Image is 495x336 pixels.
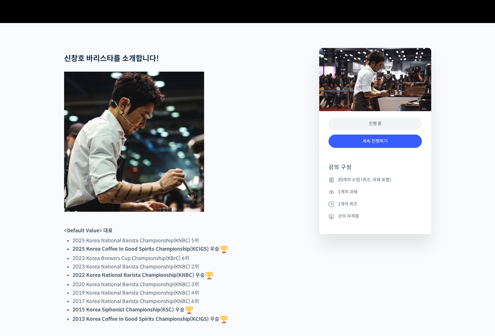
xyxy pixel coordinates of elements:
strong: 2015 Korea Siphonist Championship(KSC) 우승 [72,306,194,313]
img: 🏆 [206,272,213,279]
li: 2025 Korea National Barista Championship(KNBC) 5위 [72,236,286,245]
a: 계속 진행하기 [329,135,422,148]
strong: 2025 Korea Coffee In Good Spirits Championship(KCIGS) 우승 [72,246,229,252]
img: 🏆 [185,306,193,314]
span: 대화 [57,207,64,212]
li: 2020 Korea National Barista Championship(KNBC) 3위 [72,280,286,289]
li: 강의 자격증 [329,213,422,220]
img: 🏆 [220,246,228,253]
a: 대화 [41,197,80,213]
img: 🏆 [220,316,228,323]
li: 20개의 수업 (퀴즈, 과제 포함) [329,176,422,183]
li: 2017 Korea National Barista Championship(KNBC) 6위 [72,297,286,305]
li: 2023 Korea National Barista Championship(KNBC) 2위 [72,263,286,271]
span: 설정 [96,207,104,212]
div: 진행 중 [329,117,422,130]
li: 2023 Korea Brewers Cup Championship(KBrC) 6위 [72,254,286,263]
li: 2019 Korea National Barista Championship(KNBC) 4위 [72,289,286,297]
strong: <Default Value> 대표 [64,227,113,234]
li: 1개의 과제 [329,188,422,196]
strong: 2022 Korea National Barista Championship(KNBC) 우승 [72,272,214,278]
li: 1개의 퀴즈 [329,200,422,208]
strong: 신창호 바리스타를 소개합니다! [64,54,159,63]
h4: 강의 구성 [329,163,422,176]
span: 홈 [20,207,23,212]
a: 홈 [2,197,41,213]
a: 설정 [80,197,119,213]
strong: 2013 Korea Coffee In Good Spirits Championship(KCIGS) 우승 [72,316,229,322]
